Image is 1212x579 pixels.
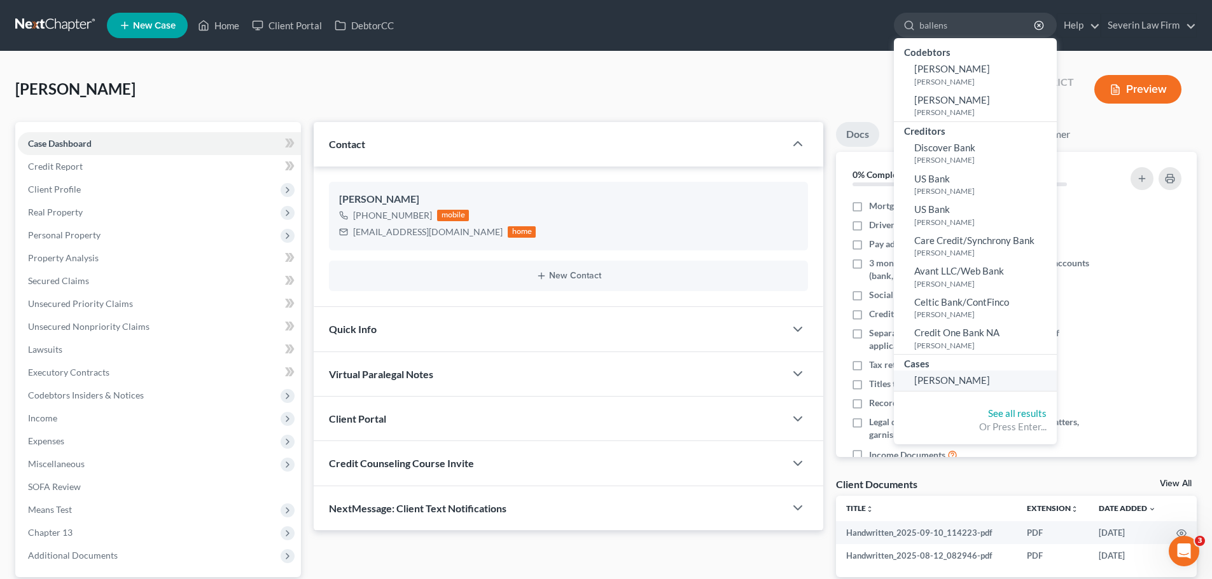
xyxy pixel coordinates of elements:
td: Handwritten_2025-09-10_114223-pdf [836,521,1017,544]
span: Mortgage statement or lease agreement [869,200,1025,212]
span: Secured Claims [28,275,89,286]
span: Celtic Bank/ContFinco [914,296,1009,308]
div: Or Press Enter... [904,420,1047,433]
small: [PERSON_NAME] [914,278,1054,289]
a: Home [192,14,246,37]
a: SOFA Review [18,475,301,498]
td: PDF [1017,544,1089,567]
a: Help [1057,14,1100,37]
span: Expenses [28,435,64,446]
span: Real Property [28,207,83,217]
small: [PERSON_NAME] [914,107,1054,118]
span: New Case [133,21,176,31]
div: [EMAIL_ADDRESS][DOMAIN_NAME] [353,226,503,238]
small: [PERSON_NAME] [914,247,1054,258]
a: Care Credit/Synchrony Bank[PERSON_NAME] [894,231,1057,262]
a: Date Added expand_more [1099,503,1156,513]
a: Client Portal [246,14,328,37]
span: Credit One Bank NA [914,327,1000,338]
span: Case Dashboard [28,138,92,149]
a: Discover Bank[PERSON_NAME] [894,138,1057,169]
a: US Bank[PERSON_NAME] [894,169,1057,200]
a: Executory Contracts [18,361,301,384]
span: 3 [1195,536,1205,546]
a: Celtic Bank/ContFinco[PERSON_NAME] [894,292,1057,324]
span: US Bank [914,203,950,215]
span: Separation agreements or decrees of divorces (if applicable) [869,327,1096,352]
span: [PERSON_NAME] [914,374,990,386]
a: Tasks [884,122,928,147]
div: Codebtors [894,43,1057,59]
input: Search by name... [919,13,1036,37]
span: Discover Bank [914,142,975,153]
a: Severin Law Firm [1101,14,1196,37]
span: [PERSON_NAME] [914,63,990,74]
span: Means Test [28,504,72,515]
a: US Bank[PERSON_NAME] [894,200,1057,231]
a: Case Dashboard [18,132,301,155]
a: Extensionunfold_more [1027,503,1078,513]
span: US Bank [914,173,950,184]
iframe: Intercom live chat [1169,536,1199,566]
a: Docs [836,122,879,147]
span: Codebtors Insiders & Notices [28,390,144,400]
td: PDF [1017,521,1089,544]
span: Credit Report [28,161,83,172]
td: [DATE] [1089,521,1166,544]
a: Unsecured Priority Claims [18,292,301,315]
a: Credit Report [18,155,301,178]
a: Lawsuits [18,338,301,361]
span: Unsecured Nonpriority Claims [28,321,150,332]
a: See all results [988,407,1047,419]
span: Miscellaneous [28,458,85,469]
span: Titles to motor vehicles (or registration) [869,378,1026,390]
button: New Contact [339,271,798,281]
span: [PERSON_NAME] [914,94,990,106]
td: [DATE] [1089,544,1166,567]
strong: 0% Completed [853,169,910,180]
span: Client Profile [28,184,81,194]
span: Driver's License(s) [869,219,940,231]
span: Avant LLC/Web Bank [914,265,1004,276]
span: Social Security Card(s) or W2 showing full SSN [869,289,1055,301]
div: Client Documents [836,477,917,491]
div: Creditors [894,122,1057,138]
span: Pay advices (6 months) [869,238,959,250]
a: Unsecured Nonpriority Claims [18,315,301,338]
span: Contact [329,138,365,150]
span: Lawsuits [28,344,62,355]
small: [PERSON_NAME] [914,76,1054,87]
div: [PERSON_NAME] [339,192,798,207]
span: Credit Report [869,308,923,320]
div: home [508,226,536,238]
a: [PERSON_NAME][PERSON_NAME] [894,90,1057,121]
span: Unsecured Priority Claims [28,298,133,309]
i: expand_more [1148,505,1156,513]
span: Tax returns (prior 2 years), W2s, 1099s, etc. [869,358,1039,371]
span: Quick Info [329,323,377,335]
span: Client Portal [329,412,386,425]
a: DebtorCC [328,14,400,37]
a: Secured Claims [18,269,301,292]
span: Credit Counseling Course Invite [329,457,474,469]
a: [PERSON_NAME] [894,371,1057,390]
div: Cases [894,355,1057,371]
a: Titleunfold_more [846,503,874,513]
span: SOFA Review [28,481,81,492]
i: unfold_more [1071,505,1078,513]
small: [PERSON_NAME] [914,154,1054,165]
span: Legal documents regarding lawsuits, custody matters, garnishments, etc. [869,416,1096,441]
small: [PERSON_NAME] [914,340,1054,351]
td: Handwritten_2025-08-12_082946-pdf [836,544,1017,567]
i: unfold_more [866,505,874,513]
a: Timer [1034,122,1080,147]
span: Virtual Paralegal Notes [329,368,433,380]
a: Credit One Bank NA[PERSON_NAME] [894,323,1057,354]
span: Additional Documents [28,550,118,561]
small: [PERSON_NAME] [914,309,1054,320]
a: [PERSON_NAME][PERSON_NAME] [894,59,1057,90]
small: [PERSON_NAME] [914,217,1054,228]
div: mobile [437,210,469,221]
a: Avant LLC/Web Bank[PERSON_NAME] [894,261,1057,292]
span: 3 months of statements from all open financial accounts (bank, credit union, Venmo, Cash App, etc.) [869,257,1096,282]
